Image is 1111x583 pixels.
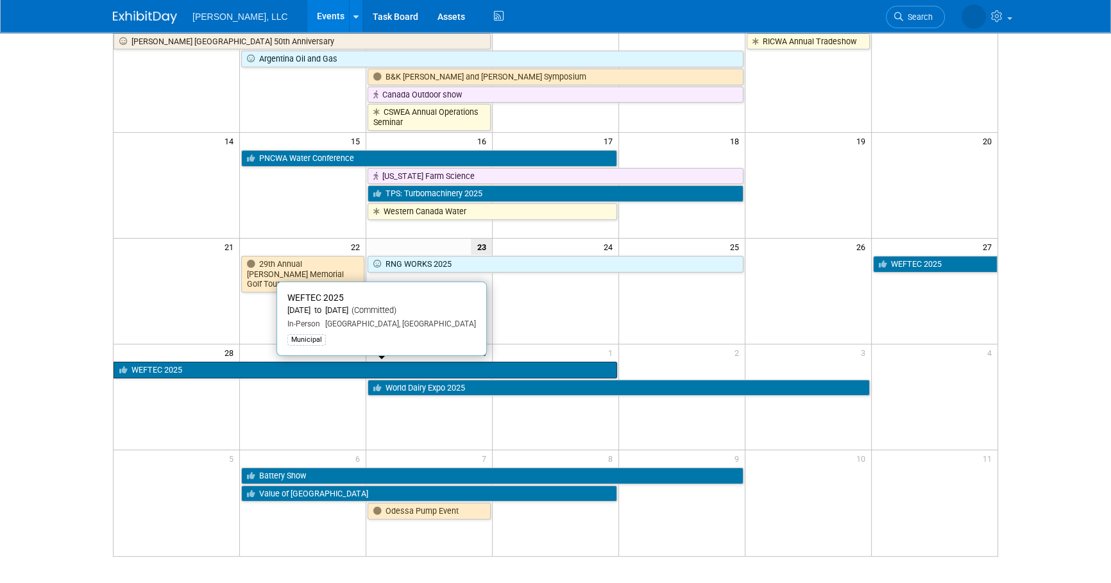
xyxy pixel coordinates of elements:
[903,12,933,22] span: Search
[860,344,871,360] span: 3
[855,133,871,149] span: 19
[368,256,743,273] a: RNG WORKS 2025
[241,468,743,484] a: Battery Show
[471,239,492,255] span: 23
[241,256,364,292] a: 29th Annual [PERSON_NAME] Memorial Golf Tournament
[368,203,617,220] a: Western Canada Water
[114,33,491,50] a: [PERSON_NAME] [GEOGRAPHIC_DATA] 50th Anniversary
[241,51,743,67] a: Argentina Oil and Gas
[114,362,617,378] a: WEFTEC 2025
[602,133,618,149] span: 17
[886,6,945,28] a: Search
[607,344,618,360] span: 1
[287,334,326,346] div: Municipal
[223,344,239,360] span: 28
[223,239,239,255] span: 21
[368,87,743,103] a: Canada Outdoor show
[192,12,288,22] span: [PERSON_NAME], LLC
[368,168,743,185] a: [US_STATE] Farm Science
[855,450,871,466] span: 10
[729,133,745,149] span: 18
[287,305,476,316] div: [DATE] to [DATE]
[113,11,177,24] img: ExhibitDay
[354,450,366,466] span: 6
[733,450,745,466] span: 9
[607,450,618,466] span: 8
[350,133,366,149] span: 15
[962,4,986,29] img: Megan James
[368,185,743,202] a: TPS: Turbomachinery 2025
[348,305,396,315] span: (Committed)
[729,239,745,255] span: 25
[350,239,366,255] span: 22
[873,256,997,273] a: WEFTEC 2025
[733,344,745,360] span: 2
[320,319,476,328] span: [GEOGRAPHIC_DATA], [GEOGRAPHIC_DATA]
[368,380,869,396] a: World Dairy Expo 2025
[981,133,997,149] span: 20
[228,450,239,466] span: 5
[287,319,320,328] span: In-Person
[981,239,997,255] span: 27
[986,344,997,360] span: 4
[368,503,491,520] a: Odessa Pump Event
[223,133,239,149] span: 14
[480,450,492,466] span: 7
[241,486,617,502] a: Value of [GEOGRAPHIC_DATA]
[241,150,617,167] a: PNCWA Water Conference
[747,33,870,50] a: RICWA Annual Tradeshow
[287,292,344,303] span: WEFTEC 2025
[855,239,871,255] span: 26
[981,450,997,466] span: 11
[602,239,618,255] span: 24
[476,133,492,149] span: 16
[368,69,743,85] a: B&K [PERSON_NAME] and [PERSON_NAME] Symposium
[368,104,491,130] a: CSWEA Annual Operations Seminar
